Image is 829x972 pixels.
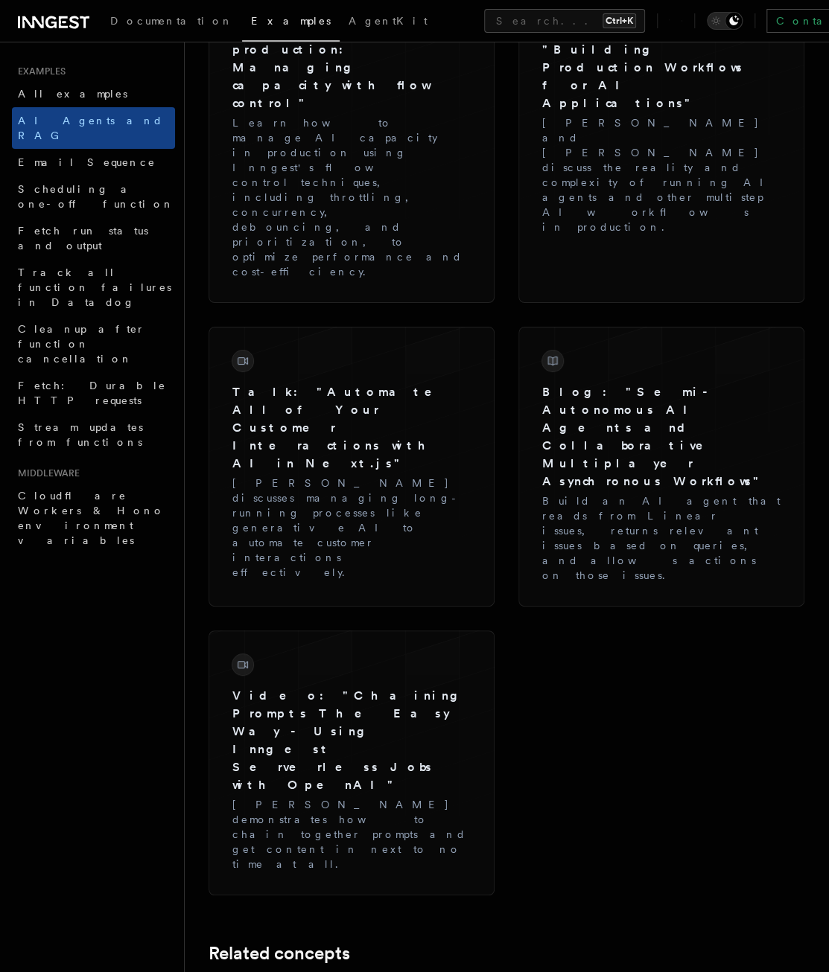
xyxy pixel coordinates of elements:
[232,23,471,112] h3: Blog: "AI in production: Managing capacity with flow control"
[349,15,428,27] span: AgentKit
[530,339,793,595] a: Blog: "Semi-Autonomous AI Agents and Collaborative Multiplayer Asynchronous Workflows"Build an AI...
[18,490,165,546] span: Cloudflare Workers & Hono environment variables
[12,107,175,149] a: AI Agents and RAG
[542,383,781,490] h3: Blog: "Semi-Autonomous AI Agents and Collaborative Multiplayer Asynchronous Workflows"
[18,115,163,141] span: AI Agents and RAG
[340,4,436,40] a: AgentKit
[12,482,175,554] a: Cloudflare Workers & Hono environment variables
[18,225,148,252] span: Fetch run status and output
[18,266,171,308] span: Track all function failures in Datadog
[232,797,471,872] p: [PERSON_NAME] demonstrates how to chain together prompts and get content in next to no time at all.
[18,88,127,100] span: All examples
[542,115,781,234] p: [PERSON_NAME] and [PERSON_NAME] discuss the reality and complexity of running AI agents and other...
[12,65,66,77] span: Examples
[232,476,471,580] p: [PERSON_NAME] discusses managing long-running processes like generative AI to automate customer i...
[12,259,175,316] a: Track all function failures in Datadog
[12,149,175,176] a: Email Sequence
[12,80,175,107] a: All examples
[12,176,175,217] a: Scheduling a one-off function
[232,687,471,794] h3: Video: "Chaining Prompts The Easy Way - Using Inngest Serverless Jobs with OpenAI"
[209,943,350,964] a: Related concepts
[12,372,175,414] a: Fetch: Durable HTTP requests
[220,642,483,883] a: Video: "Chaining Prompts The Easy Way - Using Inngest Serverless Jobs with OpenAI"[PERSON_NAME] d...
[603,13,636,28] kbd: Ctrl+K
[484,9,645,33] button: Search...Ctrl+K
[707,12,743,30] button: Toggle dark mode
[101,4,242,40] a: Documentation
[18,380,166,406] span: Fetch: Durable HTTP requests
[542,493,781,583] p: Build an AI agent that reads from Linear issues, returns relevant issues based on queries, and al...
[12,414,175,455] a: Stream updates from functions
[18,183,174,210] span: Scheduling a one-off function
[12,316,175,372] a: Cleanup after function cancellation
[220,339,483,592] a: Talk: "Automate All of Your Customer Interactions with AI in Next.js"[PERSON_NAME] discusses mana...
[12,217,175,259] a: Fetch run status and output
[232,115,471,279] p: Learn how to manage AI capacity in production using Inngest's flow control techniques, including ...
[232,383,471,473] h3: Talk: "Automate All of Your Customer Interactions with AI in Next.js"
[12,467,80,479] span: Middleware
[251,15,331,27] span: Examples
[242,4,340,42] a: Examples
[542,23,781,112] h3: Podcast: "Building Production Workflows for AI Applications"
[110,15,233,27] span: Documentation
[18,323,145,365] span: Cleanup after function cancellation
[18,421,143,448] span: Stream updates from functions
[18,156,156,168] span: Email Sequence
